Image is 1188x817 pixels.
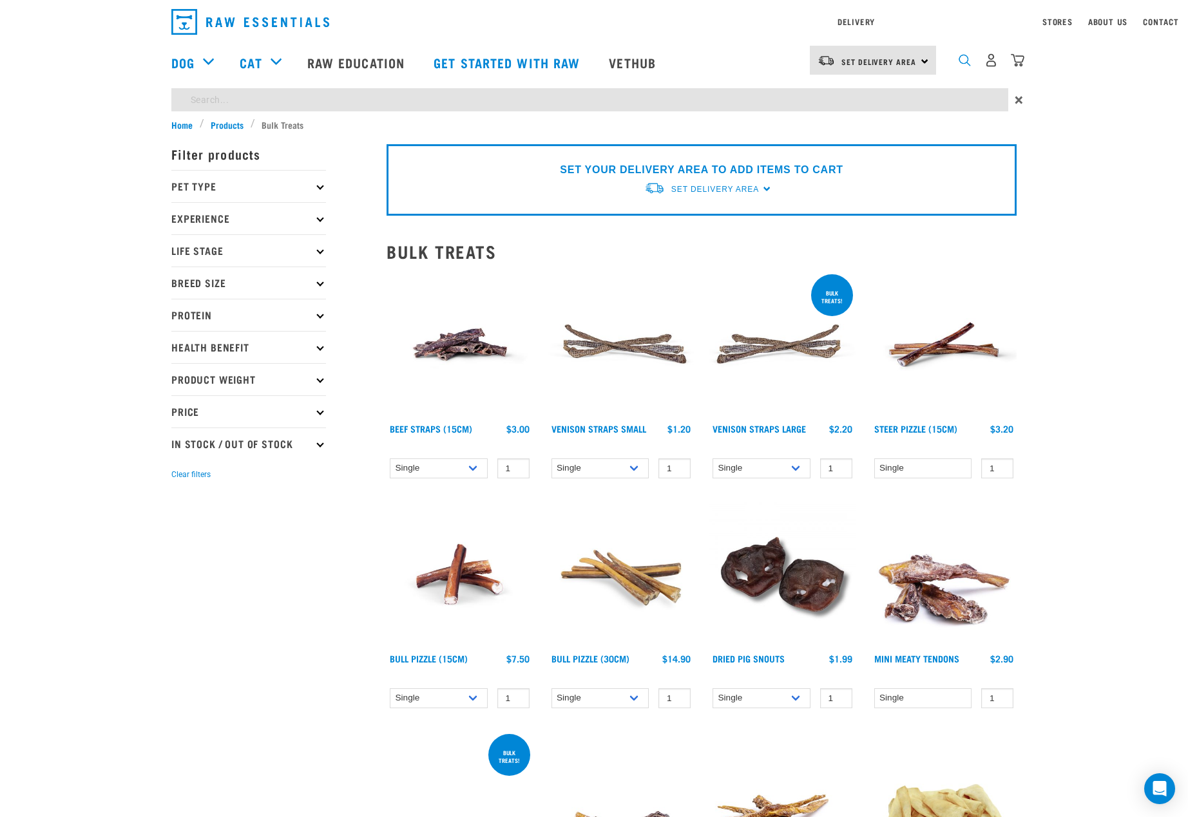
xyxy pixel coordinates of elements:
[662,653,691,664] div: $14.90
[811,283,853,310] div: BULK TREATS!
[171,88,1008,111] input: Search...
[387,272,533,418] img: Raw Essentials Beef Straps 15cm 6 Pack
[171,170,326,202] p: Pet Type
[959,54,971,66] img: home-icon-1@2x.png
[211,118,244,131] span: Products
[990,424,1013,434] div: $3.20
[171,363,326,395] p: Product Weight
[874,426,957,431] a: Steer Pizzle (15cm)
[171,299,326,331] p: Protein
[506,653,530,664] div: $7.50
[387,502,533,648] img: Bull Pizzle
[990,653,1013,664] div: $2.90
[658,688,691,708] input: 1
[497,458,530,478] input: 1
[171,118,1017,131] nav: breadcrumbs
[240,53,262,72] a: Cat
[294,37,421,88] a: Raw Education
[171,118,193,131] span: Home
[818,55,835,66] img: van-moving.png
[390,426,472,431] a: Beef Straps (15cm)
[548,272,695,418] img: Venison Straps
[871,272,1017,418] img: Raw Essentials Steer Pizzle 15cm
[421,37,596,88] a: Get started with Raw
[1143,19,1179,24] a: Contact
[488,743,530,770] div: Bulk treats!
[171,469,211,480] button: Clear filters
[644,182,665,195] img: van-moving.png
[829,424,852,434] div: $2.20
[713,656,785,661] a: Dried Pig Snouts
[171,234,326,267] p: Life Stage
[981,688,1013,708] input: 1
[551,426,646,431] a: Venison Straps Small
[171,395,326,427] p: Price
[171,427,326,460] p: In Stock / Out Of Stock
[984,53,998,67] img: user.png
[981,458,1013,478] input: 1
[548,502,695,648] img: Bull Pizzle 30cm for Dogs
[713,426,806,431] a: Venison Straps Large
[161,4,1027,40] nav: dropdown navigation
[171,202,326,234] p: Experience
[171,53,195,72] a: Dog
[171,9,329,35] img: Raw Essentials Logo
[204,118,251,131] a: Products
[874,656,959,661] a: Mini Meaty Tendons
[390,656,468,661] a: Bull Pizzle (15cm)
[658,458,691,478] input: 1
[709,272,856,418] img: Stack of 3 Venison Straps Treats for Pets
[1088,19,1127,24] a: About Us
[171,267,326,299] p: Breed Size
[1015,88,1023,111] span: ×
[820,688,852,708] input: 1
[497,688,530,708] input: 1
[506,424,530,434] div: $3.00
[1011,53,1024,67] img: home-icon@2x.png
[871,502,1017,648] img: 1289 Mini Tendons 01
[171,118,200,131] a: Home
[671,185,759,194] span: Set Delivery Area
[387,241,1017,261] h2: Bulk Treats
[820,458,852,478] input: 1
[560,162,843,178] p: SET YOUR DELIVERY AREA TO ADD ITEMS TO CART
[1042,19,1073,24] a: Stores
[1144,773,1175,804] div: Open Intercom Messenger
[596,37,672,88] a: Vethub
[667,424,691,434] div: $1.20
[171,138,326,170] p: Filter products
[838,19,875,24] a: Delivery
[841,59,916,64] span: Set Delivery Area
[171,331,326,363] p: Health Benefit
[709,502,856,648] img: IMG 9990
[829,653,852,664] div: $1.99
[551,656,629,661] a: Bull Pizzle (30cm)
